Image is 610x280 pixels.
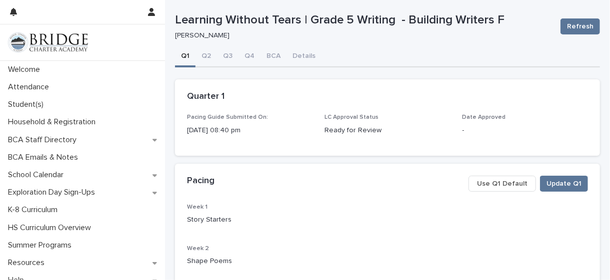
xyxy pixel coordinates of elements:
[540,176,588,192] button: Update Q1
[187,91,224,102] h2: Quarter 1
[4,82,57,92] p: Attendance
[175,46,195,67] button: Q1
[4,65,48,74] p: Welcome
[187,125,312,136] p: [DATE] 08:40 pm
[187,204,207,210] span: Week 1
[187,215,588,225] p: Story Starters
[4,241,79,250] p: Summer Programs
[462,114,506,120] span: Date Approved
[187,176,214,187] h2: Pacing
[4,258,52,268] p: Resources
[477,179,527,189] span: Use Q1 Default
[187,246,209,252] span: Week 2
[324,114,378,120] span: LC Approval Status
[546,179,581,189] span: Update Q1
[187,256,588,267] p: Shape Poems
[4,188,103,197] p: Exploration Day Sign-Ups
[286,46,321,67] button: Details
[187,114,268,120] span: Pacing Guide Submitted On:
[4,170,71,180] p: School Calendar
[560,18,600,34] button: Refresh
[260,46,286,67] button: BCA
[567,21,593,31] span: Refresh
[4,117,103,127] p: Household & Registration
[238,46,260,67] button: Q4
[4,223,99,233] p: HS Curriculum Overview
[175,13,552,27] p: Learning Without Tears | Grade 5 Writing - Building Writers F
[217,46,238,67] button: Q3
[462,125,588,136] p: -
[4,135,84,145] p: BCA Staff Directory
[468,176,536,192] button: Use Q1 Default
[8,32,88,52] img: V1C1m3IdTEidaUdm9Hs0
[4,205,65,215] p: K-8 Curriculum
[195,46,217,67] button: Q2
[4,153,86,162] p: BCA Emails & Notes
[4,100,51,109] p: Student(s)
[324,125,450,136] p: Ready for Review
[175,31,548,40] p: [PERSON_NAME]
